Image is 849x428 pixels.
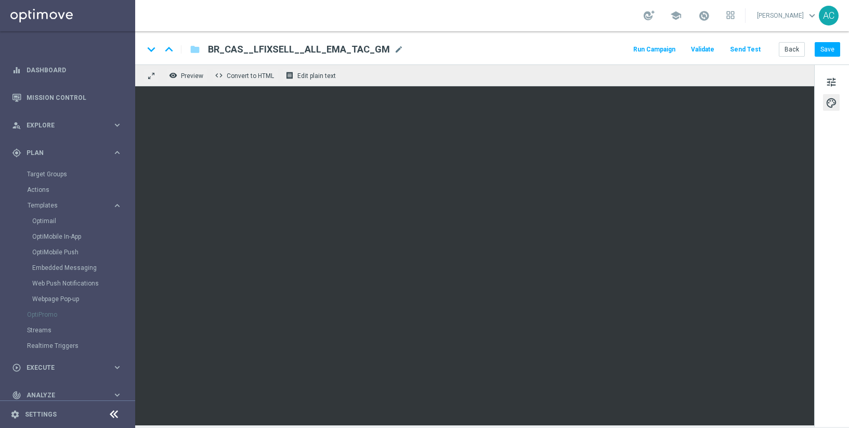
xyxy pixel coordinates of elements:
[181,72,203,80] span: Preview
[27,186,108,194] a: Actions
[27,170,108,178] a: Target Groups
[728,43,762,57] button: Send Test
[11,391,123,399] button: track_changes Analyze keyboard_arrow_right
[189,41,201,58] button: folder
[779,42,805,57] button: Back
[283,69,341,82] button: receipt Edit plain text
[32,248,108,256] a: OptiMobile Push
[27,56,122,84] a: Dashboard
[32,264,108,272] a: Embedded Messaging
[143,42,159,57] i: keyboard_arrow_down
[11,149,123,157] button: gps_fixed Plan keyboard_arrow_right
[11,364,123,372] button: play_circle_outline Execute keyboard_arrow_right
[823,73,840,90] button: tune
[27,150,112,156] span: Plan
[32,229,134,244] div: OptiMobile In-App
[826,96,837,110] span: palette
[28,202,102,209] span: Templates
[12,391,21,400] i: track_changes
[11,121,123,129] button: person_search Explore keyboard_arrow_right
[32,244,134,260] div: OptiMobile Push
[12,56,122,84] div: Dashboard
[12,391,112,400] div: Analyze
[112,148,122,158] i: keyboard_arrow_right
[27,198,134,307] div: Templates
[11,94,123,102] button: Mission Control
[12,121,112,130] div: Explore
[166,69,208,82] button: remove_red_eye Preview
[689,43,716,57] button: Validate
[32,232,108,241] a: OptiMobile In-App
[27,392,112,398] span: Analyze
[826,75,837,89] span: tune
[12,363,21,372] i: play_circle_outline
[297,72,336,80] span: Edit plain text
[12,363,112,372] div: Execute
[212,69,279,82] button: code Convert to HTML
[670,10,682,21] span: school
[806,10,818,21] span: keyboard_arrow_down
[12,121,21,130] i: person_search
[27,307,134,322] div: OptiPromo
[285,71,294,80] i: receipt
[12,148,21,158] i: gps_fixed
[27,322,134,338] div: Streams
[32,291,134,307] div: Webpage Pop-up
[27,338,134,354] div: Realtime Triggers
[112,362,122,372] i: keyboard_arrow_right
[27,365,112,371] span: Execute
[27,84,122,111] a: Mission Control
[32,213,134,229] div: Optimail
[819,6,839,25] div: AC
[394,45,403,54] span: mode_edit
[27,201,123,210] button: Templates keyboard_arrow_right
[112,201,122,211] i: keyboard_arrow_right
[27,326,108,334] a: Streams
[32,295,108,303] a: Webpage Pop-up
[756,8,819,23] a: [PERSON_NAME]keyboard_arrow_down
[208,43,390,56] span: BR_CAS__LFIXSELL__ALL_EMA_TAC_GM
[227,72,274,80] span: Convert to HTML
[12,66,21,75] i: equalizer
[27,166,134,182] div: Target Groups
[27,182,134,198] div: Actions
[28,202,112,209] div: Templates
[32,217,108,225] a: Optimail
[169,71,177,80] i: remove_red_eye
[215,71,223,80] span: code
[815,42,840,57] button: Save
[10,410,20,419] i: settings
[632,43,677,57] button: Run Campaign
[12,148,112,158] div: Plan
[27,342,108,350] a: Realtime Triggers
[112,120,122,130] i: keyboard_arrow_right
[11,66,123,74] button: equalizer Dashboard
[691,46,714,53] span: Validate
[12,84,122,111] div: Mission Control
[190,43,200,56] i: folder
[32,276,134,291] div: Web Push Notifications
[112,390,122,400] i: keyboard_arrow_right
[823,94,840,111] button: palette
[32,260,134,276] div: Embedded Messaging
[32,279,108,288] a: Web Push Notifications
[25,411,57,418] a: Settings
[27,122,112,128] span: Explore
[161,42,177,57] i: keyboard_arrow_up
